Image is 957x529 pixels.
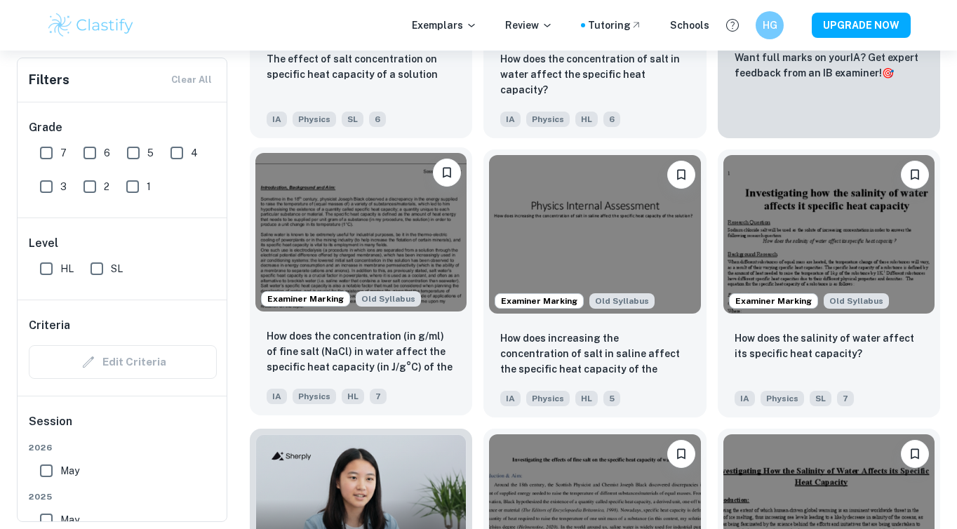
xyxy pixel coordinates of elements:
[718,149,940,417] a: Examiner MarkingStarting from the May 2025 session, the Physics IA requirements have changed. It'...
[483,149,706,417] a: Examiner MarkingStarting from the May 2025 session, the Physics IA requirements have changed. It'...
[824,293,889,309] span: Old Syllabus
[735,391,755,406] span: IA
[433,159,461,187] button: Bookmark
[526,112,570,127] span: Physics
[730,295,817,307] span: Examiner Marking
[370,389,387,404] span: 7
[342,112,363,127] span: SL
[500,112,521,127] span: IA
[500,330,689,378] p: How does increasing the concentration of salt in saline affect the specific heat capacity of the ...
[29,345,217,379] div: Criteria filters are unavailable when searching by topic
[761,391,804,406] span: Physics
[756,11,784,39] button: HG
[412,18,477,33] p: Exemplars
[603,391,620,406] span: 5
[812,13,911,38] button: UPGRADE NOW
[603,112,620,127] span: 6
[356,291,421,307] span: Old Syllabus
[575,391,598,406] span: HL
[29,119,217,136] h6: Grade
[46,11,135,39] img: Clastify logo
[723,155,935,314] img: Physics IA example thumbnail: How does the salinity of water affect it
[147,145,154,161] span: 5
[60,179,67,194] span: 3
[29,317,70,334] h6: Criteria
[60,145,67,161] span: 7
[495,295,583,307] span: Examiner Marking
[267,389,287,404] span: IA
[500,51,689,98] p: How does the concentration of salt in water affect the specific heat capacity?
[369,112,386,127] span: 6
[29,490,217,503] span: 2025
[589,293,655,309] span: Old Syllabus
[293,389,336,404] span: Physics
[104,145,110,161] span: 6
[342,389,364,404] span: HL
[60,512,79,528] span: May
[575,112,598,127] span: HL
[255,153,467,312] img: Physics IA example thumbnail: How does the concentration (in g/ml) of
[267,328,455,376] p: How does the concentration (in g/ml) of fine salt (NaCl) in water affect the specific heat capaci...
[267,51,455,82] p: The effect of salt concentration on specific heat capacity of a solution
[526,391,570,406] span: Physics
[901,440,929,468] button: Bookmark
[60,463,79,478] span: May
[810,391,831,406] span: SL
[111,261,123,276] span: SL
[29,235,217,252] h6: Level
[762,18,778,33] h6: HG
[29,441,217,454] span: 2026
[667,440,695,468] button: Bookmark
[589,293,655,309] div: Starting from the May 2025 session, the Physics IA requirements have changed. It's OK to refer to...
[588,18,642,33] a: Tutoring
[29,413,217,441] h6: Session
[489,155,700,314] img: Physics IA example thumbnail: How does increasing the concentration of
[735,50,923,81] p: Want full marks on your IA ? Get expert feedback from an IB examiner!
[293,112,336,127] span: Physics
[837,391,854,406] span: 7
[901,161,929,189] button: Bookmark
[267,112,287,127] span: IA
[500,391,521,406] span: IA
[60,261,74,276] span: HL
[29,70,69,90] h6: Filters
[667,161,695,189] button: Bookmark
[735,330,923,361] p: How does the salinity of water affect its specific heat capacity?
[882,67,894,79] span: 🎯
[191,145,198,161] span: 4
[824,293,889,309] div: Starting from the May 2025 session, the Physics IA requirements have changed. It's OK to refer to...
[262,293,349,305] span: Examiner Marking
[147,179,151,194] span: 1
[505,18,553,33] p: Review
[721,13,744,37] button: Help and Feedback
[670,18,709,33] a: Schools
[250,149,472,417] a: Examiner MarkingStarting from the May 2025 session, the Physics IA requirements have changed. It'...
[356,291,421,307] div: Starting from the May 2025 session, the Physics IA requirements have changed. It's OK to refer to...
[104,179,109,194] span: 2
